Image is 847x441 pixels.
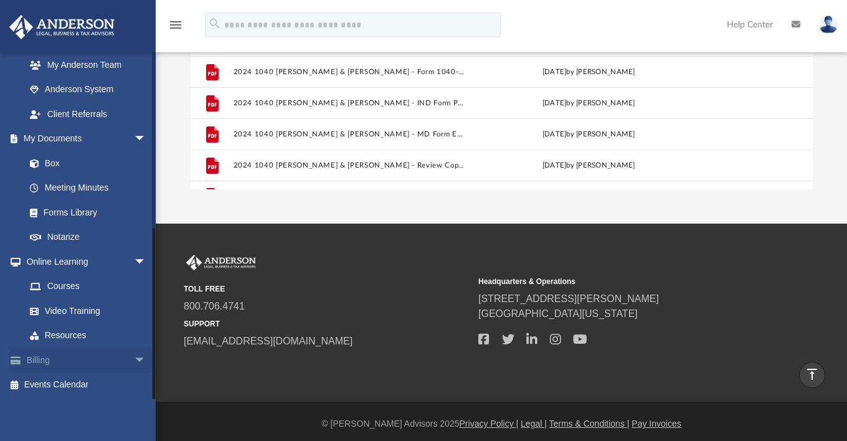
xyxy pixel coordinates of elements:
[168,17,183,32] i: menu
[521,419,547,429] a: Legal |
[478,293,659,304] a: [STREET_ADDRESS][PERSON_NAME]
[184,255,258,271] img: Anderson Advisors Platinum Portal
[168,24,183,32] a: menu
[478,276,764,287] small: Headquarters & Operations
[549,419,630,429] a: Terms & Conditions |
[17,102,159,126] a: Client Referrals
[471,160,705,171] div: [DATE] by [PERSON_NAME]
[184,301,245,311] a: 800.706.4741
[799,362,825,388] a: vertical_align_top
[471,67,705,78] div: [DATE] by [PERSON_NAME]
[184,336,353,346] a: [EMAIL_ADDRESS][DOMAIN_NAME]
[233,130,466,138] button: 2024 1040 [PERSON_NAME] & [PERSON_NAME] - MD Form EST PVW Payment Voucher.pdf
[184,283,470,295] small: TOLL FREE
[819,16,838,34] img: User Pic
[6,15,118,39] img: Anderson Advisors Platinum Portal
[184,318,470,330] small: SUPPORT
[478,308,638,319] a: [GEOGRAPHIC_DATA][US_STATE]
[17,200,153,225] a: Forms Library
[9,249,159,274] a: Online Learningarrow_drop_down
[134,249,159,275] span: arrow_drop_down
[471,129,705,140] div: [DATE] by [PERSON_NAME]
[134,126,159,152] span: arrow_drop_down
[9,348,165,372] a: Billingarrow_drop_down
[9,126,159,151] a: My Documentsarrow_drop_down
[17,77,159,102] a: Anderson System
[17,176,159,201] a: Meeting Minutes
[9,372,165,397] a: Events Calendar
[632,419,681,429] a: Pay Invoices
[17,298,153,323] a: Video Training
[17,274,159,299] a: Courses
[17,225,159,250] a: Notarize
[460,419,519,429] a: Privacy Policy |
[471,98,705,109] div: [DATE] by [PERSON_NAME]
[17,151,153,176] a: Box
[233,68,466,76] button: 2024 1040 [PERSON_NAME] & [PERSON_NAME] - Form 1040-V Payment Voucher.pdf
[156,417,847,430] div: © [PERSON_NAME] Advisors 2025
[134,348,159,373] span: arrow_drop_down
[805,367,820,382] i: vertical_align_top
[233,161,466,169] button: 2024 1040 [PERSON_NAME] & [PERSON_NAME] - Review Copy.pdf
[208,17,222,31] i: search
[17,323,159,348] a: Resources
[233,99,466,107] button: 2024 1040 [PERSON_NAME] & [PERSON_NAME] - IND Form PV Payment Voucher.pdf
[17,52,153,77] a: My Anderson Team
